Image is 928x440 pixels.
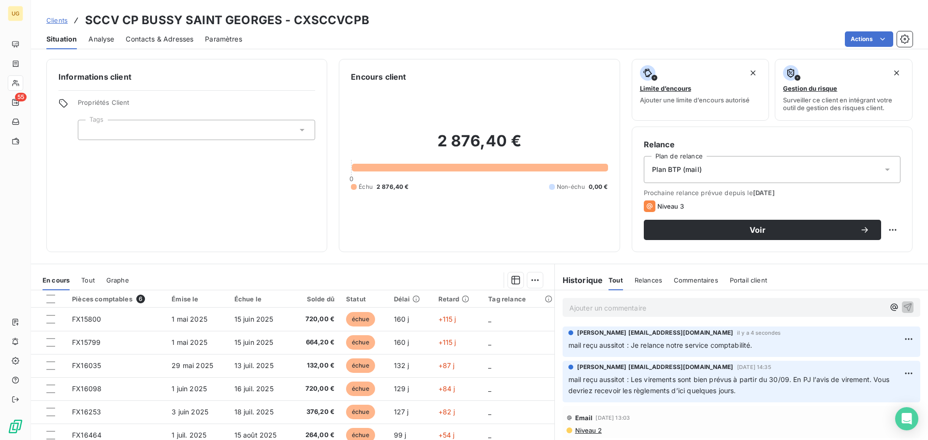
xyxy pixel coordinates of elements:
span: En cours [43,276,70,284]
span: échue [346,358,375,373]
span: 15 juin 2025 [234,338,274,346]
span: échue [346,405,375,419]
span: 3 juin 2025 [172,408,208,416]
span: 16 juil. 2025 [234,384,274,393]
div: Solde dû [298,295,334,303]
span: 264,00 € [298,430,334,440]
div: Open Intercom Messenger [895,407,918,430]
span: 160 j [394,338,409,346]
span: FX16035 [72,361,101,369]
span: FX16098 [72,384,101,393]
span: _ [488,338,491,346]
img: Logo LeanPay [8,419,23,434]
span: _ [488,384,491,393]
span: +54 j [438,431,455,439]
span: Ajouter une limite d’encours autorisé [640,96,750,104]
span: 1 mai 2025 [172,338,207,346]
span: FX15799 [72,338,101,346]
span: _ [488,361,491,369]
span: 664,20 € [298,338,334,347]
div: Retard [438,295,477,303]
span: _ [488,431,491,439]
span: +115 j [438,315,456,323]
span: Relances [635,276,662,284]
span: 15 juin 2025 [234,315,274,323]
span: il y a 4 secondes [737,330,781,336]
span: 1 juil. 2025 [172,431,206,439]
span: Clients [46,16,68,24]
button: Actions [845,31,893,47]
span: mail reçu aussitot : Les virements sont bien prévus à partir du 30/09. En PJ l’avis de virement. ... [568,375,891,395]
span: [PERSON_NAME] [EMAIL_ADDRESS][DOMAIN_NAME] [577,363,733,371]
span: [DATE] 13:03 [595,415,630,421]
button: Voir [644,220,881,240]
span: [DATE] [753,189,775,197]
span: 18 juil. 2025 [234,408,274,416]
span: Propriétés Client [78,99,315,112]
div: Échue le [234,295,287,303]
span: 1 juin 2025 [172,384,207,393]
span: 1 mai 2025 [172,315,207,323]
span: FX16464 [72,431,101,439]
span: 0 [349,175,353,183]
div: Statut [346,295,382,303]
span: 55 [15,93,27,101]
span: 127 j [394,408,409,416]
span: Analyse [88,34,114,44]
h6: Historique [555,274,603,286]
span: Graphe [106,276,129,284]
span: Gestion du risque [783,85,837,92]
div: UG [8,6,23,21]
span: 99 j [394,431,406,439]
span: _ [488,408,491,416]
span: 15 août 2025 [234,431,277,439]
span: mail reçu aussitot : Je relance notre service comptabilité. [568,341,753,349]
span: 2 876,40 € [377,183,409,191]
span: Tout [81,276,95,284]
h6: Informations client [58,71,315,83]
span: Portail client [730,276,767,284]
span: 0,00 € [589,183,608,191]
span: Niveau 3 [657,202,684,210]
input: Ajouter une valeur [86,126,94,134]
span: 132 j [394,361,409,369]
div: Délai [394,295,427,303]
span: Non-échu [557,183,585,191]
div: Tag relance [488,295,548,303]
h6: Encours client [351,71,406,83]
span: échue [346,335,375,350]
span: Contacts & Adresses [126,34,193,44]
span: +115 j [438,338,456,346]
h3: SCCV CP BUSSY SAINT GEORGES - CXSCCVCPB [85,12,369,29]
span: échue [346,312,375,326]
span: 13 juil. 2025 [234,361,274,369]
span: 720,00 € [298,314,334,324]
h6: Relance [644,139,900,150]
span: Email [575,414,593,422]
span: Commentaires [674,276,718,284]
span: 132,00 € [298,361,334,370]
span: 129 j [394,384,409,393]
span: 376,20 € [298,407,334,417]
span: +82 j [438,408,455,416]
span: Surveiller ce client en intégrant votre outil de gestion des risques client. [783,96,904,112]
span: 720,00 € [298,384,334,394]
span: 6 [136,295,145,303]
button: Gestion du risqueSurveiller ce client en intégrant votre outil de gestion des risques client. [775,59,913,121]
span: échue [346,382,375,396]
div: Pièces comptables [72,295,160,303]
span: +84 j [438,384,455,393]
span: FX16253 [72,408,101,416]
span: Plan BTP (mail) [652,165,702,174]
span: 29 mai 2025 [172,361,213,369]
span: FX15800 [72,315,101,323]
span: Échu [359,183,373,191]
span: Situation [46,34,77,44]
div: Émise le [172,295,222,303]
span: _ [488,315,491,323]
span: Prochaine relance prévue depuis le [644,189,900,197]
span: [DATE] 14:35 [737,364,771,370]
button: Limite d’encoursAjouter une limite d’encours autorisé [632,59,769,121]
a: Clients [46,15,68,25]
span: Paramètres [205,34,242,44]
